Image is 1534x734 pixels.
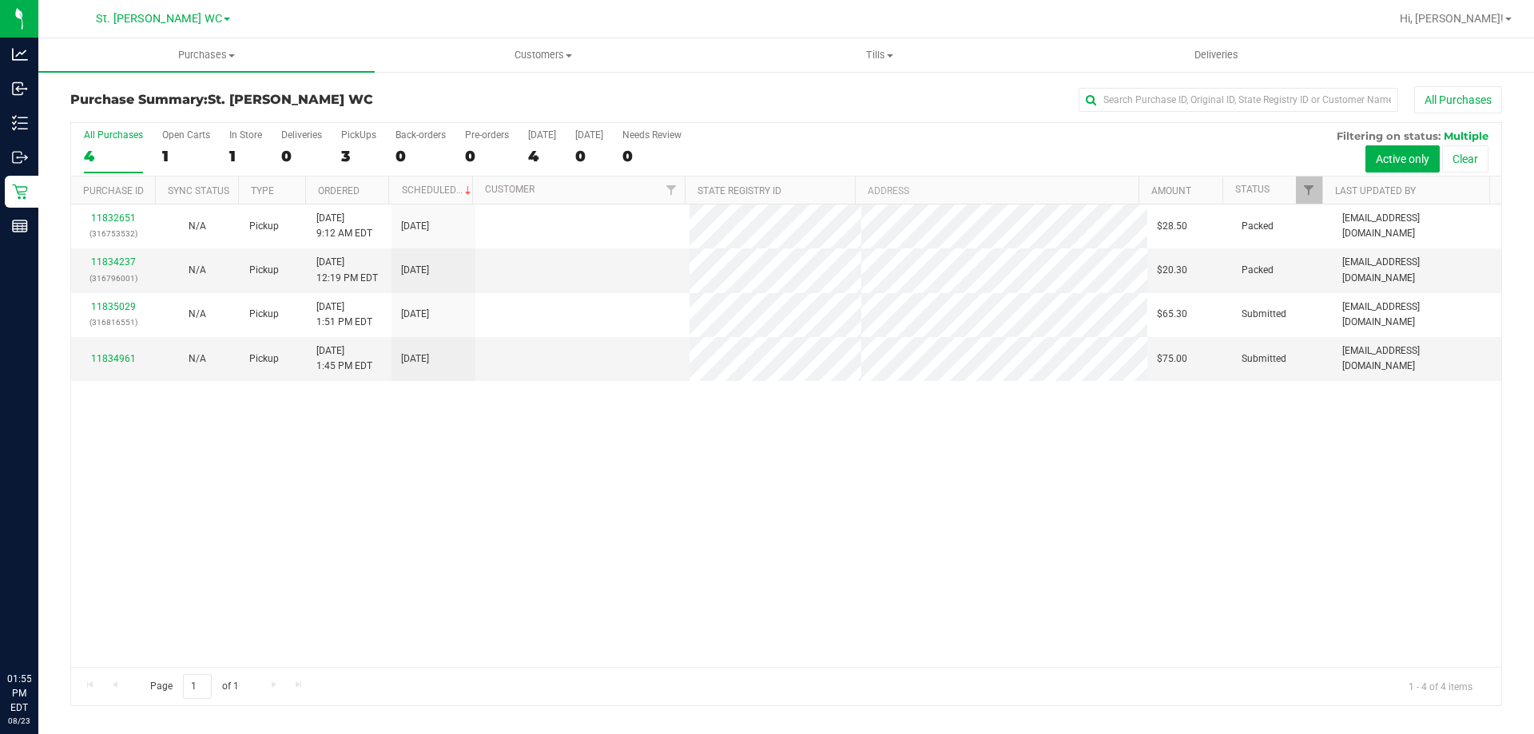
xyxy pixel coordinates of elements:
span: $20.30 [1157,263,1187,278]
div: All Purchases [84,129,143,141]
a: Purchase ID [83,185,144,196]
a: Sync Status [168,185,229,196]
div: 3 [341,147,376,165]
a: Tills [711,38,1047,72]
span: St. [PERSON_NAME] WC [208,92,373,107]
a: Type [251,185,274,196]
p: (316753532) [81,226,145,241]
a: Customer [485,184,535,195]
a: 11832651 [91,212,136,224]
div: Deliveries [281,129,322,141]
span: Hi, [PERSON_NAME]! [1400,12,1504,25]
span: Submitted [1242,351,1286,367]
div: Needs Review [622,129,682,141]
span: [EMAIL_ADDRESS][DOMAIN_NAME] [1342,211,1492,241]
span: [DATE] 9:12 AM EDT [316,211,372,241]
inline-svg: Retail [12,184,28,200]
span: Pickup [249,351,279,367]
button: Clear [1442,145,1488,173]
div: 0 [395,147,446,165]
button: Active only [1365,145,1440,173]
span: $65.30 [1157,307,1187,322]
a: Status [1235,184,1270,195]
span: [DATE] [401,219,429,234]
inline-svg: Outbound [12,149,28,165]
span: Not Applicable [189,353,206,364]
span: [EMAIL_ADDRESS][DOMAIN_NAME] [1342,300,1492,330]
a: 11835029 [91,301,136,312]
span: Customers [376,48,710,62]
div: Open Carts [162,129,210,141]
span: Not Applicable [189,308,206,319]
button: N/A [189,219,206,234]
div: 1 [229,147,262,165]
span: Deliveries [1173,48,1260,62]
span: Page of 1 [137,674,252,699]
div: 1 [162,147,210,165]
div: [DATE] [528,129,556,141]
a: 11834961 [91,353,136,364]
span: Not Applicable [189,220,206,232]
a: Amount [1151,185,1191,196]
div: Pre-orders [465,129,509,141]
div: 4 [84,147,143,165]
span: Pickup [249,219,279,234]
div: [DATE] [575,129,603,141]
span: Purchases [38,48,375,62]
div: In Store [229,129,262,141]
inline-svg: Inventory [12,115,28,131]
a: Filter [658,177,685,204]
input: 1 [183,674,212,699]
span: [DATE] [401,351,429,367]
span: Packed [1242,219,1274,234]
span: Packed [1242,263,1274,278]
a: Deliveries [1048,38,1385,72]
span: [EMAIL_ADDRESS][DOMAIN_NAME] [1342,255,1492,285]
inline-svg: Reports [12,218,28,234]
span: Pickup [249,307,279,322]
span: [DATE] [401,263,429,278]
span: 1 - 4 of 4 items [1396,674,1485,698]
button: N/A [189,351,206,367]
button: All Purchases [1414,86,1502,113]
a: Purchases [38,38,375,72]
inline-svg: Inbound [12,81,28,97]
a: Scheduled [402,184,475,196]
button: N/A [189,307,206,322]
span: Submitted [1242,307,1286,322]
span: [DATE] 1:45 PM EDT [316,343,372,374]
iframe: Resource center [16,606,64,654]
span: Multiple [1444,129,1488,142]
div: 0 [281,147,322,165]
a: Customers [375,38,711,72]
span: [DATE] [401,307,429,322]
a: Filter [1296,177,1322,204]
a: State Registry ID [697,185,781,196]
div: Back-orders [395,129,446,141]
div: 0 [465,147,509,165]
span: [DATE] 1:51 PM EDT [316,300,372,330]
span: Filtering on status: [1337,129,1441,142]
div: 0 [575,147,603,165]
p: 01:55 PM EDT [7,672,31,715]
span: Pickup [249,263,279,278]
span: Tills [712,48,1047,62]
span: $75.00 [1157,351,1187,367]
div: PickUps [341,129,376,141]
input: Search Purchase ID, Original ID, State Registry ID or Customer Name... [1079,88,1398,112]
h3: Purchase Summary: [70,93,547,107]
inline-svg: Analytics [12,46,28,62]
a: Last Updated By [1335,185,1416,196]
span: Not Applicable [189,264,206,276]
span: $28.50 [1157,219,1187,234]
span: [EMAIL_ADDRESS][DOMAIN_NAME] [1342,343,1492,374]
div: 0 [622,147,682,165]
a: 11834237 [91,256,136,268]
p: (316816551) [81,315,145,330]
a: Ordered [318,185,360,196]
span: [DATE] 12:19 PM EDT [316,255,378,285]
div: 4 [528,147,556,165]
button: N/A [189,263,206,278]
span: St. [PERSON_NAME] WC [96,12,222,26]
p: (316796001) [81,271,145,286]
